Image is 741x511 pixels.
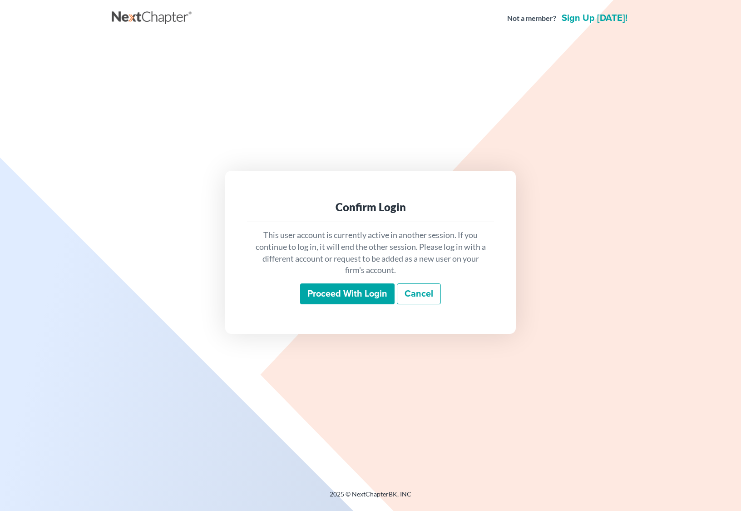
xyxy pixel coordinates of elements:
strong: Not a member? [507,13,556,24]
input: Proceed with login [300,283,395,304]
a: Sign up [DATE]! [560,14,629,23]
div: Confirm Login [254,200,487,214]
p: This user account is currently active in another session. If you continue to log in, it will end ... [254,229,487,276]
a: Cancel [397,283,441,304]
div: 2025 © NextChapterBK, INC [112,490,629,506]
